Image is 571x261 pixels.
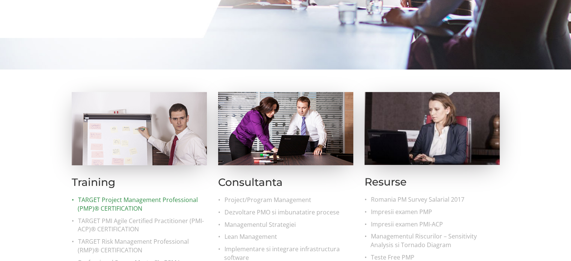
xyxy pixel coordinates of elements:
img: Consultanta [218,92,353,165]
h2: Training [72,177,207,188]
a: Dezvoltare PMO si imbunatatire procese [224,208,353,217]
h2: Resurse [365,176,500,188]
a: Managementul Riscurilor – Sensitivity Analysis si Tornado Diagram [371,232,500,249]
img: Resurse [365,92,500,165]
a: TARGET Risk Management Professional (RMP)® CERTIFICATION [78,237,207,255]
a: Impresii examen PMP [371,208,500,216]
a: Romania PM Survey Salarial 2017 [371,195,500,204]
a: TARGET Project Management Professional (PMP)® CERTIFICATION [78,196,207,213]
a: Managementul Strategiei [224,220,353,229]
a: Impresii examen PMI-ACP [371,220,500,229]
a: Lean Management [224,232,353,241]
img: Training [72,92,207,165]
h2: Consultanta [218,177,353,188]
a: Project/Program Management [224,196,353,204]
a: TARGET PMI Agile Certified Practitioner (PMI-ACP)® CERTIFICATION [78,217,207,234]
